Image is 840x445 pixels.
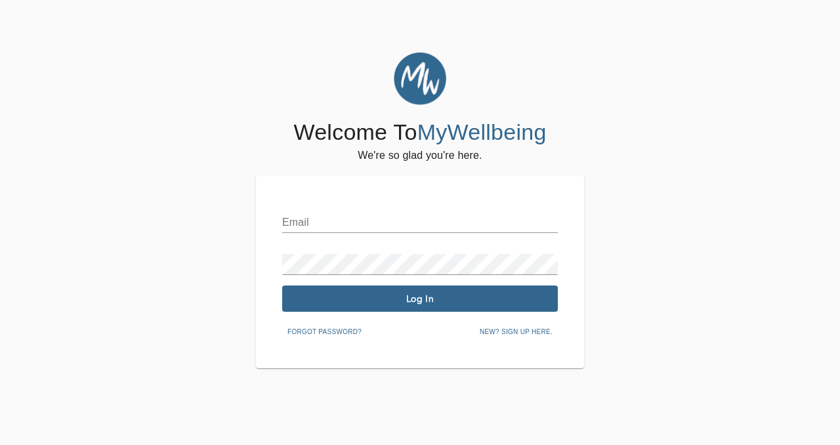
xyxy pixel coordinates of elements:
img: MyWellbeing [394,53,446,105]
span: New? Sign up here. [480,326,553,338]
span: Log In [287,293,553,305]
button: Log In [282,286,558,312]
span: Forgot password? [287,326,362,338]
h4: Welcome To [293,119,546,146]
button: Forgot password? [282,322,367,342]
a: Forgot password? [282,326,367,336]
button: New? Sign up here. [474,322,558,342]
span: MyWellbeing [417,119,547,144]
h6: We're so glad you're here. [358,146,482,165]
